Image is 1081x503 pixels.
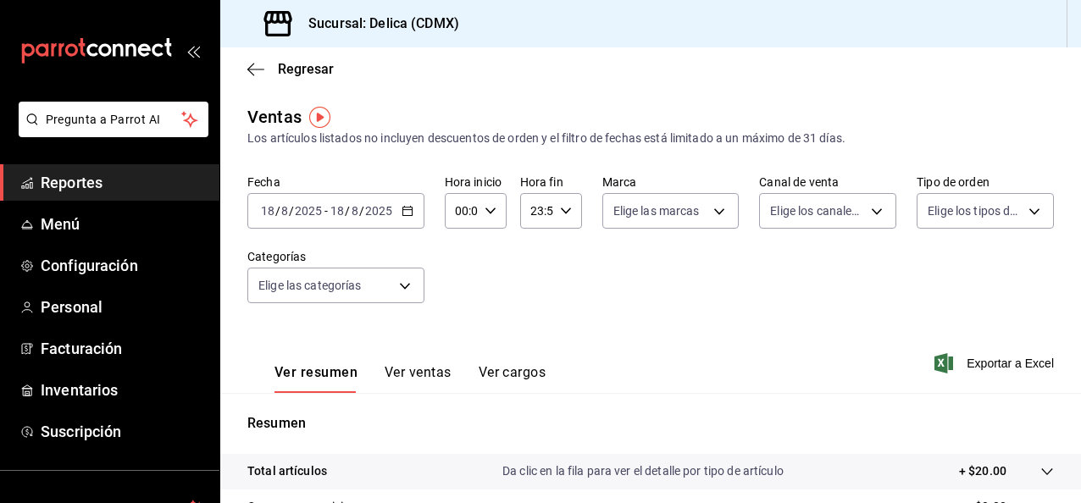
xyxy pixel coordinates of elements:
[330,204,345,218] input: --
[247,251,424,263] label: Categorías
[41,337,206,360] span: Facturación
[41,296,206,318] span: Personal
[12,123,208,141] a: Pregunta a Parrot AI
[351,204,359,218] input: --
[959,462,1006,480] p: + $20.00
[770,202,865,219] span: Elige los canales de venta
[520,176,582,188] label: Hora fin
[41,171,206,194] span: Reportes
[46,111,182,129] span: Pregunta a Parrot AI
[502,462,784,480] p: Da clic en la fila para ver el detalle por tipo de artículo
[247,462,327,480] p: Total artículos
[274,364,358,393] button: Ver resumen
[41,254,206,277] span: Configuración
[445,176,507,188] label: Hora inicio
[385,364,452,393] button: Ver ventas
[345,204,350,218] span: /
[278,61,334,77] span: Regresar
[258,277,362,294] span: Elige las categorías
[928,202,1023,219] span: Elige los tipos de orden
[260,204,275,218] input: --
[938,353,1054,373] button: Exportar a Excel
[274,364,546,393] div: navigation tabs
[364,204,393,218] input: ----
[759,176,896,188] label: Canal de venta
[324,204,328,218] span: -
[247,104,302,130] div: Ventas
[247,130,1054,147] div: Los artículos listados no incluyen descuentos de orden y el filtro de fechas está limitado a un m...
[295,14,459,34] h3: Sucursal: Delica (CDMX)
[247,413,1054,434] p: Resumen
[479,364,546,393] button: Ver cargos
[917,176,1054,188] label: Tipo de orden
[275,204,280,218] span: /
[602,176,740,188] label: Marca
[247,61,334,77] button: Regresar
[247,176,424,188] label: Fecha
[309,107,330,128] img: Tooltip marker
[294,204,323,218] input: ----
[613,202,700,219] span: Elige las marcas
[186,44,200,58] button: open_drawer_menu
[289,204,294,218] span: /
[41,420,206,443] span: Suscripción
[19,102,208,137] button: Pregunta a Parrot AI
[41,379,206,401] span: Inventarios
[41,213,206,235] span: Menú
[359,204,364,218] span: /
[280,204,289,218] input: --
